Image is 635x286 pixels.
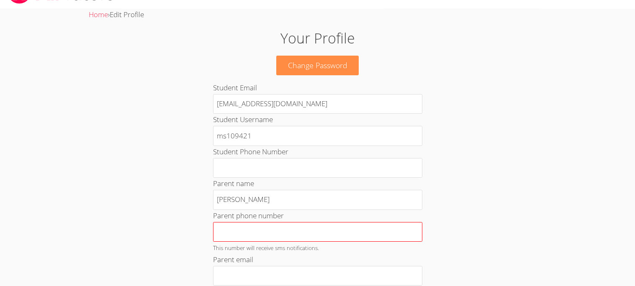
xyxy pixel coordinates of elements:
div: › [89,9,546,21]
h1: Your Profile [146,28,489,49]
label: Parent phone number [213,211,284,220]
label: Parent email [213,255,253,264]
a: Change Password [276,56,359,75]
label: Parent name [213,179,254,188]
label: Student Username [213,115,273,124]
small: This number will receive sms notifications. [213,244,319,252]
a: Home [89,10,108,19]
label: Student Email [213,83,257,92]
span: Edit Profile [110,10,144,19]
label: Student Phone Number [213,147,288,156]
